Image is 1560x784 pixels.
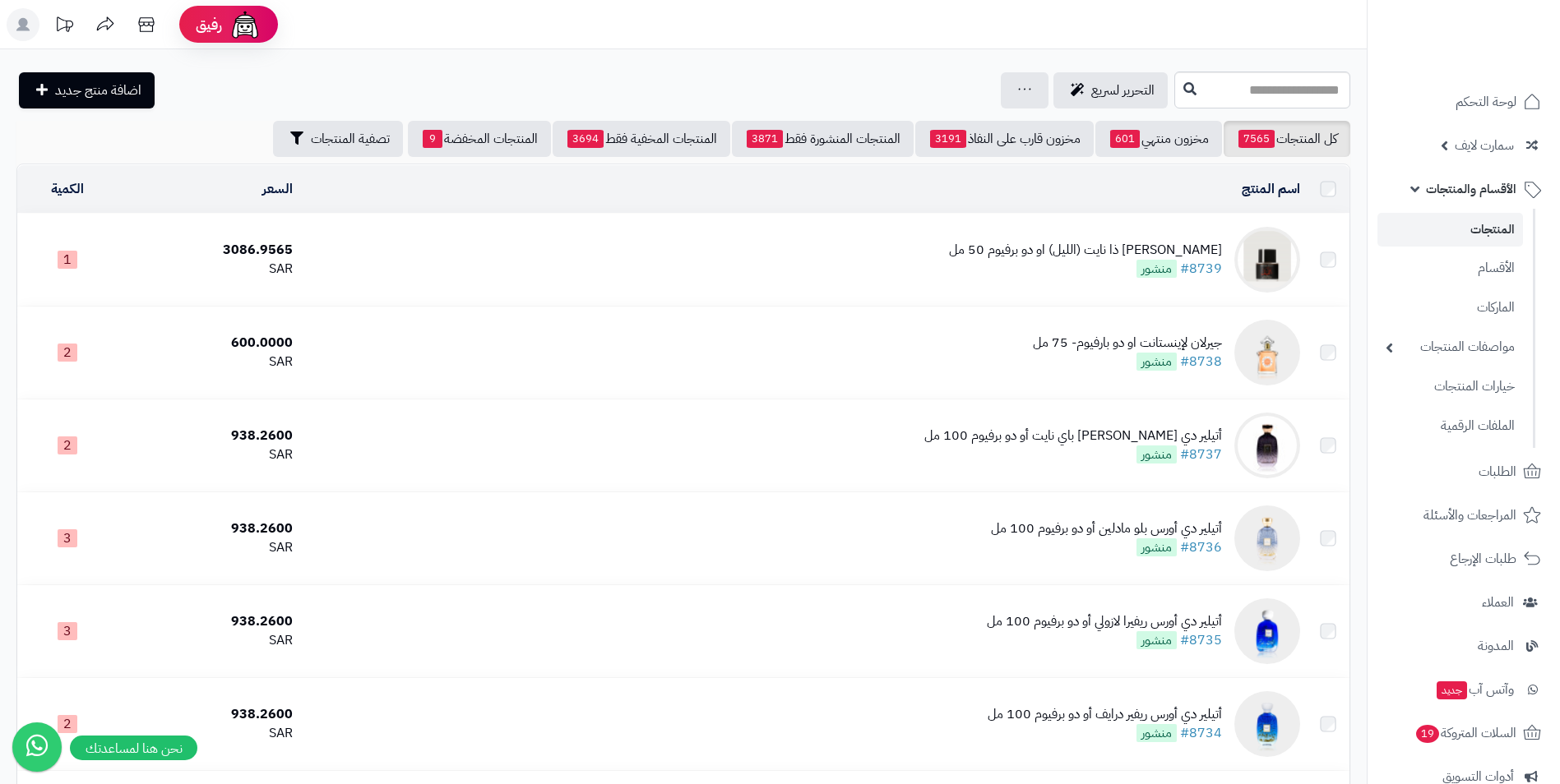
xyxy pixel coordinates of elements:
[1377,670,1550,709] a: وآتس آبجديد
[1478,634,1514,657] span: المدونة
[58,715,77,733] span: 2
[1377,539,1550,579] a: طلبات الإرجاع
[1238,130,1275,148] span: 7565
[1377,330,1523,365] a: مواصفات المنتجات
[1242,179,1300,199] a: اسم المنتج
[1234,413,1300,478] img: أتيلير دي أورس نوار باي نايت أو دو برفيوم 100 مل
[1479,460,1516,483] span: الطلبات
[124,241,293,260] div: 3086.9565
[1110,130,1140,148] span: 601
[262,179,293,199] a: السعر
[1414,722,1516,745] span: السلات المتروكة
[44,8,85,45] a: تحديثات المنصة
[19,72,155,108] a: اضافة منتج جديد
[1456,90,1516,113] span: لوحة التحكم
[732,121,914,157] a: المنتجات المنشورة فقط3871
[408,121,551,157] a: المنتجات المخفضة9
[1377,213,1523,247] a: المنتجات
[1180,445,1222,464] a: #8737
[747,130,783,148] span: 3871
[1377,369,1523,404] a: خيارات المنتجات
[58,251,77,269] span: 1
[1377,251,1523,286] a: الأقسام
[1234,505,1300,571] img: أتيلير دي أورس بلو مادلين أو دو برفيوم 100 مل
[124,612,293,631] div: 938.2600
[567,130,604,148] span: 3694
[1095,121,1222,157] a: مخزون منتهي601
[124,724,293,743] div: SAR
[58,529,77,547] span: 3
[1435,678,1514,701] span: وآتس آب
[229,8,262,41] img: ai-face.png
[991,519,1222,538] div: أتيلير دي أورس بلو مادلين أو دو برفيوم 100 مل
[1136,353,1177,371] span: منشور
[51,179,84,199] a: الكمية
[58,622,77,640] span: 3
[1377,82,1550,122] a: لوحة التحكم
[1426,178,1516,201] span: الأقسام والمنتجات
[1455,134,1514,157] span: سمارت لايف
[988,705,1222,724] div: أتيلير دي أورس ريفير درايف أو دو برفيوم 100 مل
[1234,320,1300,385] img: جيرلان لإينستانت او دو بارفيوم- 75 مل
[196,15,222,35] span: رفيق
[1234,691,1300,757] img: أتيلير دي أورس ريفير درايف أو دو برفيوم 100 مل
[1234,227,1300,293] img: فريدريك مال ذا نايت (الليل) او دو برفيوم 50 مل
[553,121,730,157] a: المنتجات المخفية فقط3694
[124,445,293,464] div: SAR
[1377,713,1550,753] a: السلات المتروكة19
[273,121,403,157] button: تصفية المنتجات
[1180,259,1222,279] a: #8739
[930,130,966,148] span: 3191
[987,612,1222,631] div: أتيلير دي أورس ريفيرا لازولي أو دو برفيوم 100 مل
[1136,631,1177,649] span: منشور
[1136,538,1177,556] span: منشور
[124,519,293,538] div: 938.2600
[1180,723,1222,743] a: #8734
[1377,452,1550,491] a: الطلبات
[1053,72,1168,108] a: التحرير لسريع
[1377,408,1523,444] a: الملفات الرقمية
[1180,537,1222,557] a: #8736
[1416,725,1439,743] span: 19
[1091,81,1155,100] span: التحرير لسريع
[1136,445,1177,463] span: منشور
[124,334,293,353] div: 600.0000
[124,427,293,445] div: 938.2600
[423,130,442,148] span: 9
[55,81,141,100] span: اضافة منتج جديد
[124,260,293,279] div: SAR
[1437,681,1467,699] span: جديد
[1377,290,1523,325] a: الماركات
[1234,598,1300,664] img: أتيلير دي أورس ريفيرا لازولي أو دو برفيوم 100 مل
[124,705,293,724] div: 938.2600
[1136,260,1177,278] span: منشور
[1423,504,1516,527] span: المراجعات والأسئلة
[124,538,293,557] div: SAR
[1377,583,1550,622] a: العملاء
[1450,547,1516,570] span: طلبات الإرجاع
[1033,334,1222,353] div: جيرلان لإينستانت او دو بارفيوم- 75 مل
[124,353,293,371] div: SAR
[1136,724,1177,742] span: منشور
[949,241,1222,260] div: [PERSON_NAME] ذا نايت (الليل) او دو برفيوم 50 مل
[58,344,77,362] span: 2
[1180,352,1222,371] a: #8738
[311,129,390,149] span: تصفية المنتجات
[1180,630,1222,650] a: #8735
[915,121,1094,157] a: مخزون قارب على النفاذ3191
[1377,626,1550,666] a: المدونة
[58,436,77,454] span: 2
[1377,496,1550,535] a: المراجعات والأسئلة
[1224,121,1350,157] a: كل المنتجات7565
[1482,591,1514,614] span: العملاء
[924,427,1222,445] div: أتيلير دي [PERSON_NAME] باي نايت أو دو برفيوم 100 مل
[124,631,293,650] div: SAR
